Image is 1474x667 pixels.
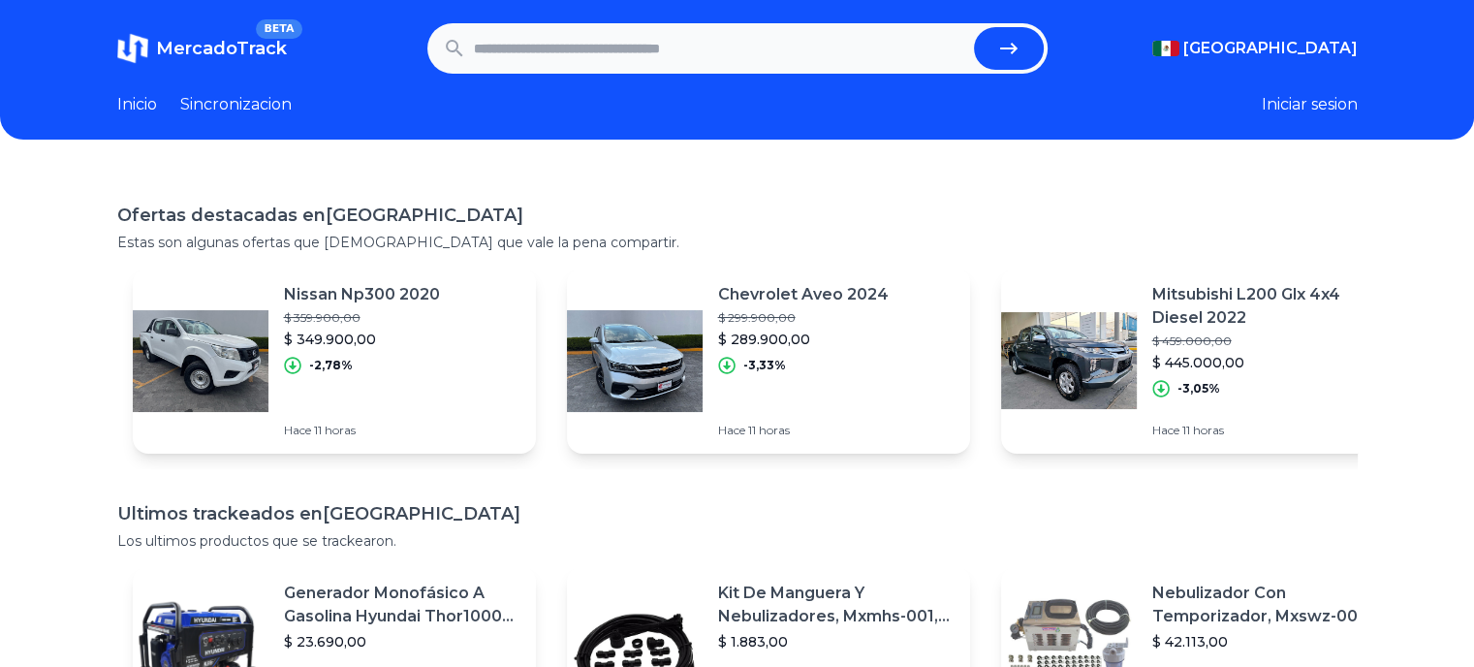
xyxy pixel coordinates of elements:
[117,33,148,64] img: MercadoTrack
[117,500,1358,527] h1: Ultimos trackeados en [GEOGRAPHIC_DATA]
[1001,268,1404,454] a: Featured imageMitsubishi L200 Glx 4x4 Diesel 2022$ 459.000,00$ 445.000,00-3,05%Hace 11 horas
[1152,283,1389,330] p: Mitsubishi L200 Glx 4x4 Diesel 2022
[743,358,786,373] p: -3,33%
[1152,632,1389,651] p: $ 42.113,00
[309,358,353,373] p: -2,78%
[1001,293,1137,429] img: Featured image
[284,310,440,326] p: $ 359.900,00
[567,268,970,454] a: Featured imageChevrolet Aveo 2024$ 299.900,00$ 289.900,00-3,33%Hace 11 horas
[718,310,889,326] p: $ 299.900,00
[718,283,889,306] p: Chevrolet Aveo 2024
[117,33,287,64] a: MercadoTrackBETA
[156,38,287,59] span: MercadoTrack
[133,268,536,454] a: Featured imageNissan Np300 2020$ 359.900,00$ 349.900,00-2,78%Hace 11 horas
[567,293,703,429] img: Featured image
[1152,353,1389,372] p: $ 445.000,00
[1152,37,1358,60] button: [GEOGRAPHIC_DATA]
[1152,333,1389,349] p: $ 459.000,00
[1262,93,1358,116] button: Iniciar sesion
[718,330,889,349] p: $ 289.900,00
[117,202,1358,229] h1: Ofertas destacadas en [GEOGRAPHIC_DATA]
[180,93,292,116] a: Sincronizacion
[1183,37,1358,60] span: [GEOGRAPHIC_DATA]
[117,233,1358,252] p: Estas son algunas ofertas que [DEMOGRAPHIC_DATA] que vale la pena compartir.
[284,582,520,628] p: Generador Monofásico A Gasolina Hyundai Thor10000 P 11.5 Kw
[1152,41,1179,56] img: Mexico
[1177,381,1220,397] p: -3,05%
[718,632,955,651] p: $ 1.883,00
[133,293,268,429] img: Featured image
[117,93,157,116] a: Inicio
[284,632,520,651] p: $ 23.690,00
[718,582,955,628] p: Kit De Manguera Y Nebulizadores, Mxmhs-001, 6m, 6 Tees, 8 Bo
[284,423,440,438] p: Hace 11 horas
[284,330,440,349] p: $ 349.900,00
[1152,582,1389,628] p: Nebulizador Con Temporizador, Mxswz-009, 50m, 40 Boquillas
[1152,423,1389,438] p: Hace 11 horas
[117,531,1358,551] p: Los ultimos productos que se trackearon.
[256,19,301,39] span: BETA
[284,283,440,306] p: Nissan Np300 2020
[718,423,889,438] p: Hace 11 horas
